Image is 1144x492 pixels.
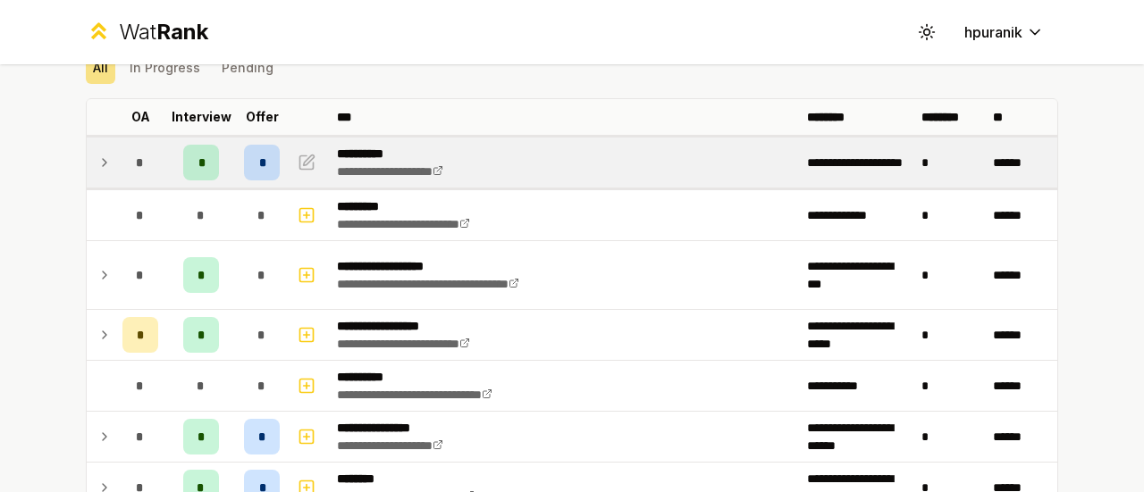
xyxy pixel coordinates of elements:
span: hpuranik [964,21,1022,43]
button: Pending [214,52,281,84]
button: In Progress [122,52,207,84]
button: hpuranik [950,16,1058,48]
p: Interview [172,108,231,126]
button: All [86,52,115,84]
span: Rank [156,19,208,45]
div: Wat [119,18,208,46]
a: WatRank [86,18,208,46]
p: OA [131,108,150,126]
p: Offer [246,108,279,126]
